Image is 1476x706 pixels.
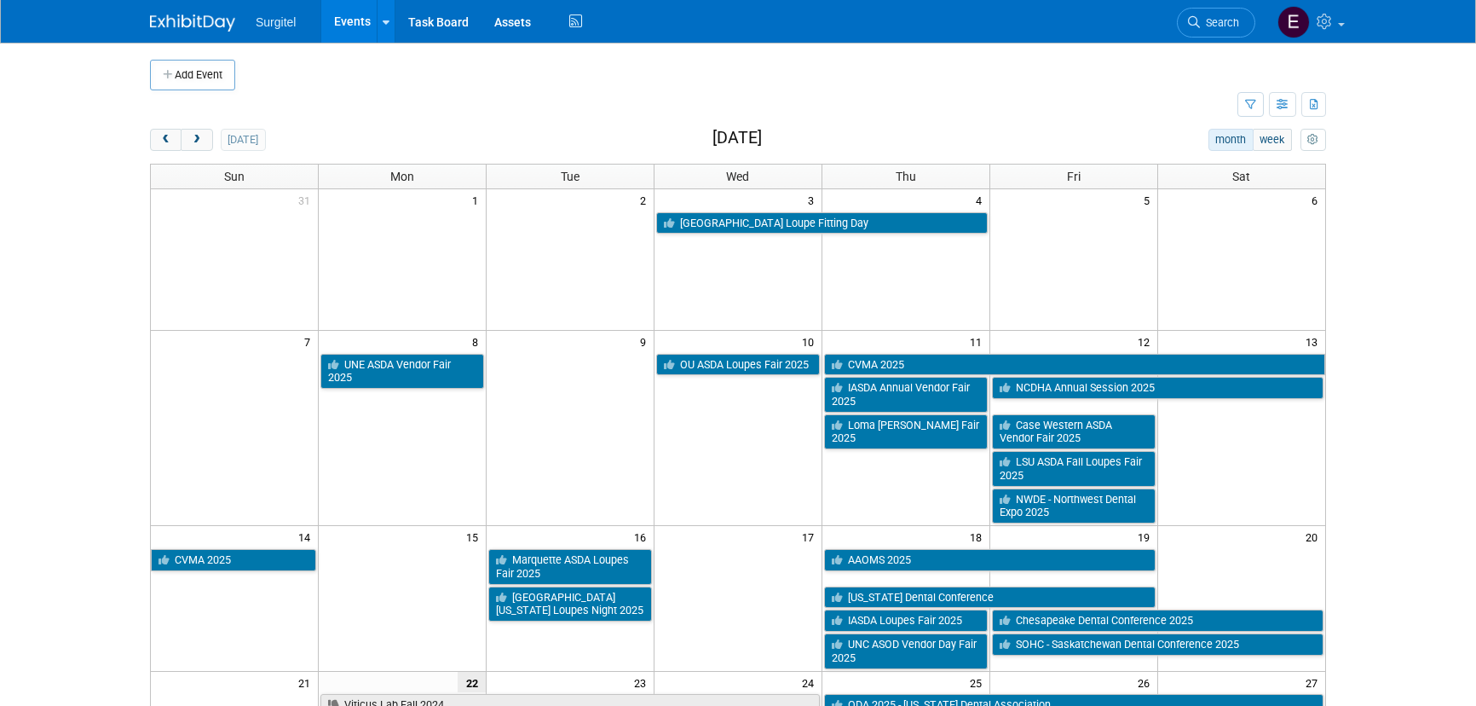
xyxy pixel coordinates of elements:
[1304,331,1325,352] span: 13
[896,170,916,183] span: Thu
[150,129,182,151] button: prev
[992,451,1156,486] a: LSU ASDA Fall Loupes Fair 2025
[470,331,486,352] span: 8
[824,587,1156,609] a: [US_STATE] Dental Conference
[488,587,652,622] a: [GEOGRAPHIC_DATA][US_STATE] Loupes Night 2025
[800,331,822,352] span: 10
[181,129,212,151] button: next
[638,331,654,352] span: 9
[974,189,989,211] span: 4
[632,526,654,547] span: 16
[656,212,988,234] a: [GEOGRAPHIC_DATA] Loupe Fitting Day
[1136,526,1157,547] span: 19
[561,170,579,183] span: Tue
[992,610,1323,632] a: Chesapeake Dental Conference 2025
[1307,135,1318,146] i: Personalize Calendar
[824,414,988,449] a: Loma [PERSON_NAME] Fair 2025
[656,354,820,376] a: OU ASDA Loupes Fair 2025
[151,549,316,571] a: CVMA 2025
[303,331,318,352] span: 7
[297,526,318,547] span: 14
[297,189,318,211] span: 31
[992,634,1323,656] a: SOHC - Saskatchewan Dental Conference 2025
[824,549,1156,571] a: AAOMS 2025
[824,634,988,668] a: UNC ASOD Vendor Day Fair 2025
[992,377,1323,399] a: NCDHA Annual Session 2025
[1310,189,1325,211] span: 6
[824,377,988,412] a: IASDA Annual Vendor Fair 2025
[824,610,988,632] a: IASDA Loupes Fair 2025
[800,526,822,547] span: 17
[1136,331,1157,352] span: 12
[488,549,652,584] a: Marquette ASDA Loupes Fair 2025
[1067,170,1081,183] span: Fri
[1304,672,1325,693] span: 27
[1253,129,1292,151] button: week
[992,489,1156,524] a: NWDE - Northwest Dental Expo 2025
[800,672,822,693] span: 24
[968,331,989,352] span: 11
[992,414,1156,449] a: Case Western ASDA Vendor Fair 2025
[464,526,486,547] span: 15
[1142,189,1157,211] span: 5
[470,189,486,211] span: 1
[458,672,486,693] span: 22
[150,14,235,32] img: ExhibitDay
[632,672,654,693] span: 23
[1136,672,1157,693] span: 26
[1232,170,1250,183] span: Sat
[824,354,1325,376] a: CVMA 2025
[150,60,235,90] button: Add Event
[1177,8,1255,38] a: Search
[221,129,266,151] button: [DATE]
[806,189,822,211] span: 3
[726,170,749,183] span: Wed
[224,170,245,183] span: Sun
[968,672,989,693] span: 25
[1300,129,1326,151] button: myCustomButton
[390,170,414,183] span: Mon
[712,129,762,148] h2: [DATE]
[1304,526,1325,547] span: 20
[968,526,989,547] span: 18
[320,354,484,389] a: UNE ASDA Vendor Fair 2025
[1208,129,1254,151] button: month
[638,189,654,211] span: 2
[297,672,318,693] span: 21
[1200,16,1239,29] span: Search
[1277,6,1310,38] img: Event Coordinator
[256,15,296,29] span: Surgitel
